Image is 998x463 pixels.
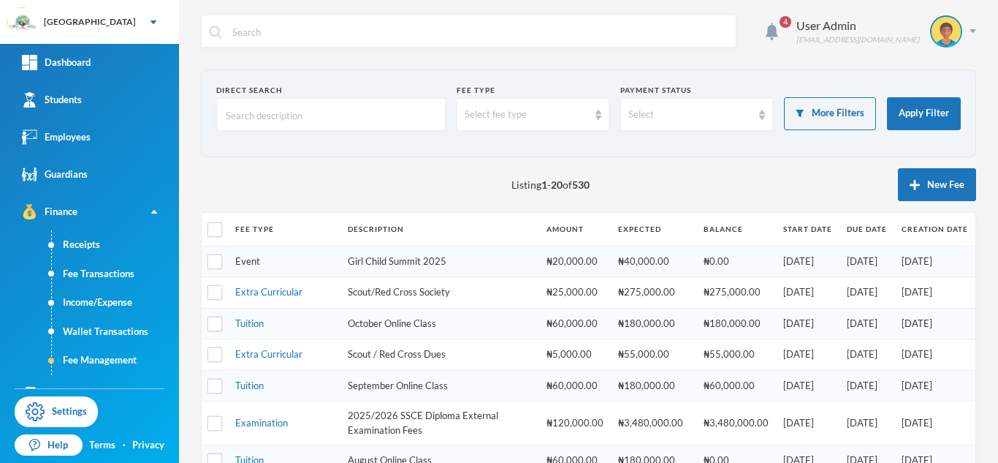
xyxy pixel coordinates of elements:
th: Balance [696,213,776,246]
span: 4 [780,16,791,28]
div: [EMAIL_ADDRESS][DOMAIN_NAME] [796,34,919,45]
a: Tuition [235,317,264,329]
td: 2025/2026 SSCE Diploma External Examination Fees [340,402,539,445]
b: 20 [551,178,563,191]
td: ₦3,480,000.00 [696,402,776,445]
a: Fee Management [52,346,179,375]
a: Extra Curricular [235,348,302,360]
td: ₦25,000.00 [539,277,611,309]
div: User Admin [796,17,919,34]
td: [DATE] [894,339,975,371]
div: Subjects [22,386,80,402]
input: Search [231,15,728,48]
a: Income/Expense [52,288,179,317]
td: ₦60,000.00 [539,308,611,339]
th: Due Date [839,213,894,246]
td: September Online Class [340,370,539,402]
td: ₦5,000.00 [539,339,611,371]
div: Dashboard [22,55,91,70]
div: Fee type [457,85,609,96]
td: ₦20,000.00 [539,246,611,277]
td: [DATE] [894,370,975,402]
span: Listing - of [511,177,590,192]
th: Description [340,213,539,246]
th: Fee Type [228,213,340,246]
td: October Online Class [340,308,539,339]
td: [DATE] [839,277,894,309]
input: Search description [224,99,438,132]
td: [DATE] [894,402,975,445]
td: ₦60,000.00 [539,370,611,402]
td: ₦180,000.00 [611,308,696,339]
div: Select [628,108,752,122]
td: [DATE] [894,308,975,339]
a: Privacy [132,438,164,453]
a: Tuition [235,380,264,391]
div: Employees [22,129,91,145]
th: Expected [611,213,696,246]
a: Event [235,255,260,267]
button: New Fee [898,168,976,201]
td: [DATE] [776,246,839,277]
td: [DATE] [776,402,839,445]
div: Direct Search [216,85,446,96]
td: [DATE] [839,308,894,339]
div: Students [22,92,82,108]
b: 530 [572,178,590,191]
td: [DATE] [839,339,894,371]
td: [DATE] [776,339,839,371]
td: Girl Child Summit 2025 [340,246,539,277]
td: ₦60,000.00 [696,370,776,402]
a: Extra Curricular [235,286,302,298]
th: Amount [539,213,611,246]
div: Finance [22,204,77,219]
td: [DATE] [894,246,975,277]
td: [DATE] [776,308,839,339]
th: Creation Date [894,213,975,246]
button: Apply Filter [887,97,961,130]
td: ₦0.00 [696,246,776,277]
b: 1 [541,178,547,191]
td: Scout/Red Cross Society [340,277,539,309]
td: [DATE] [894,277,975,309]
a: Wallet Transactions [52,317,179,347]
button: More Filters [784,97,876,130]
img: logo [8,8,37,37]
a: Settings [15,396,98,427]
div: Payment Status [620,85,773,96]
a: Help [15,434,83,456]
td: ₦275,000.00 [696,277,776,309]
th: Start Date [776,213,839,246]
td: ₦275,000.00 [611,277,696,309]
a: Terms [89,438,115,453]
td: Scout / Red Cross Dues [340,339,539,371]
td: ₦40,000.00 [611,246,696,277]
a: Examination [235,417,288,429]
td: ₦55,000.00 [696,339,776,371]
td: [DATE] [839,402,894,445]
td: ₦55,000.00 [611,339,696,371]
div: · [123,438,126,453]
div: Select fee type [465,108,588,122]
td: [DATE] [776,370,839,402]
td: [DATE] [839,246,894,277]
div: Guardians [22,167,88,182]
td: ₦180,000.00 [696,308,776,339]
img: STUDENT [932,17,961,46]
td: ₦180,000.00 [611,370,696,402]
div: [GEOGRAPHIC_DATA] [44,15,136,29]
a: Receipts [52,230,179,260]
img: search [209,26,222,39]
td: [DATE] [839,370,894,402]
a: Fee Transactions [52,260,179,289]
td: ₦3,480,000.00 [611,402,696,445]
td: [DATE] [776,277,839,309]
td: ₦120,000.00 [539,402,611,445]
